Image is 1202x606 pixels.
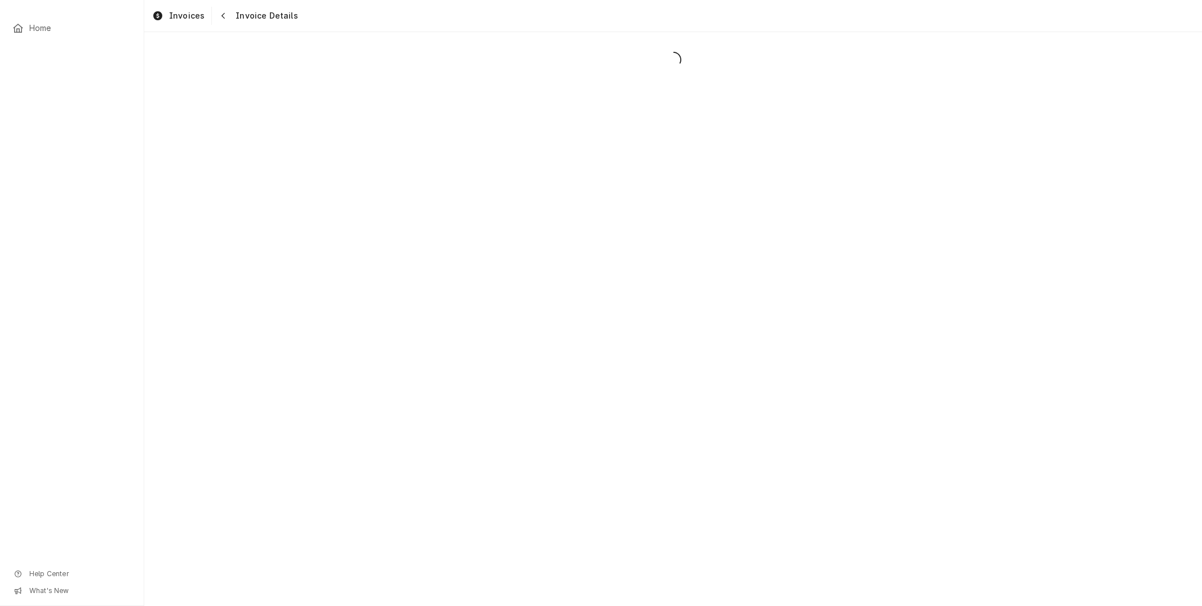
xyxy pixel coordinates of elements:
[29,586,130,595] span: What's New
[144,48,1202,72] span: Loading...
[29,569,130,578] span: Help Center
[169,10,205,21] span: Invoices
[29,23,131,34] span: Home
[148,7,209,25] a: Invoices
[7,566,137,582] a: Go to Help Center
[7,583,137,599] a: Go to What's New
[7,19,137,37] a: Home
[214,7,232,25] button: Navigate back
[232,10,298,21] span: Invoice Details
